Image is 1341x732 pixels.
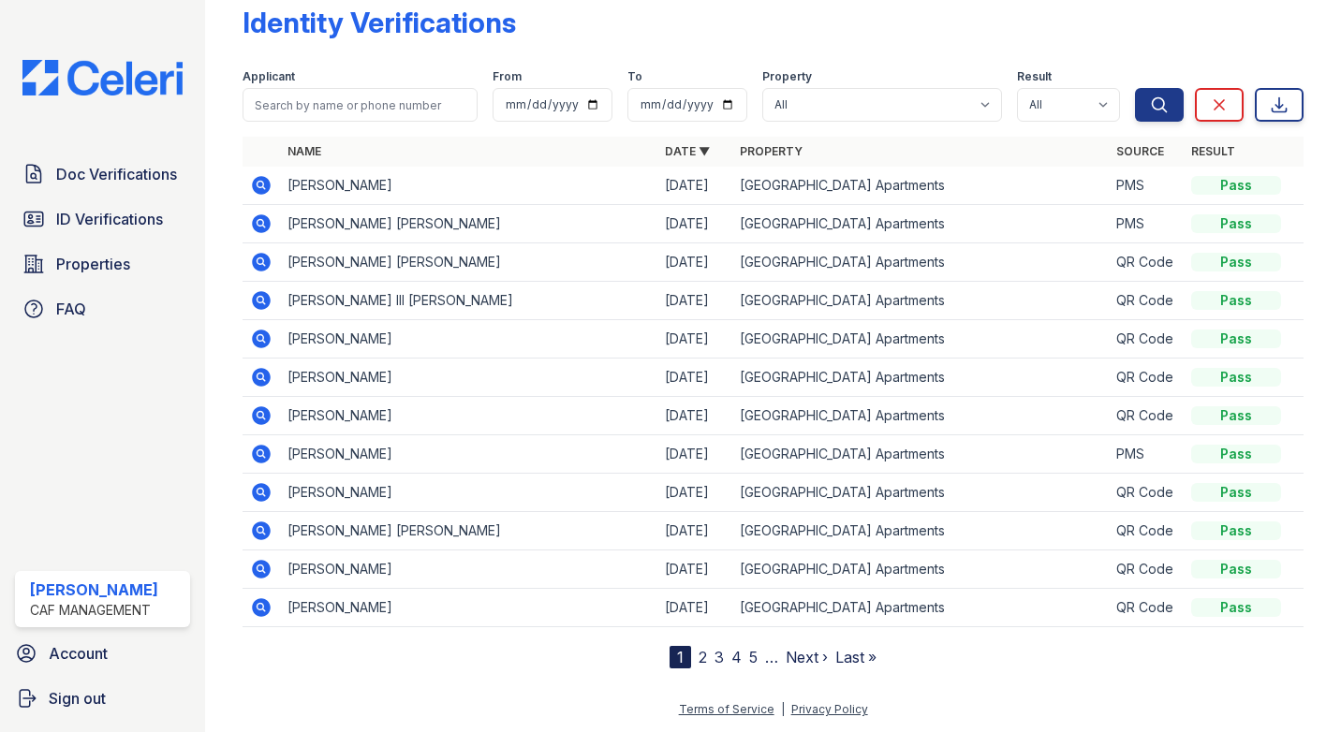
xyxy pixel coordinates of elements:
td: [DATE] [657,243,732,282]
td: QR Code [1109,320,1184,359]
a: Properties [15,245,190,283]
div: Pass [1191,368,1281,387]
span: FAQ [56,298,86,320]
td: [DATE] [657,512,732,550]
td: [PERSON_NAME] [280,397,656,435]
td: [PERSON_NAME] [280,589,656,627]
img: CE_Logo_Blue-a8612792a0a2168367f1c8372b55b34899dd931a85d93a1a3d3e32e68fde9ad4.png [7,60,198,95]
td: [PERSON_NAME] [280,474,656,512]
a: Terms of Service [679,702,774,716]
td: QR Code [1109,282,1184,320]
a: 2 [699,648,707,666]
a: Privacy Policy [791,702,868,716]
a: Result [1191,144,1235,158]
td: [DATE] [657,359,732,397]
td: [PERSON_NAME] [PERSON_NAME] [280,243,656,282]
td: [PERSON_NAME] [PERSON_NAME] [280,512,656,550]
td: [GEOGRAPHIC_DATA] Apartments [732,167,1109,205]
div: Pass [1191,406,1281,425]
td: [GEOGRAPHIC_DATA] Apartments [732,243,1109,282]
a: Last » [835,648,877,666]
a: ID Verifications [15,200,190,238]
a: Name [287,144,321,158]
a: Source [1116,144,1164,158]
td: [GEOGRAPHIC_DATA] Apartments [732,512,1109,550]
input: Search by name or phone number [243,88,478,122]
a: 3 [715,648,724,666]
td: [GEOGRAPHIC_DATA] Apartments [732,397,1109,435]
td: [DATE] [657,435,732,474]
td: [DATE] [657,550,732,589]
td: [PERSON_NAME] [280,359,656,397]
td: [GEOGRAPHIC_DATA] Apartments [732,282,1109,320]
span: Sign out [49,687,106,710]
label: From [493,69,522,84]
td: QR Code [1109,397,1184,435]
div: Pass [1191,560,1281,578]
div: Pass [1191,214,1281,233]
td: QR Code [1109,243,1184,282]
td: PMS [1109,167,1184,205]
a: Date ▼ [665,144,710,158]
label: To [627,69,642,84]
td: [PERSON_NAME] [PERSON_NAME] [280,205,656,243]
a: 4 [731,648,742,666]
div: [PERSON_NAME] [30,578,158,601]
div: Identity Verifications [243,6,516,39]
td: QR Code [1109,589,1184,627]
span: ID Verifications [56,208,163,230]
td: QR Code [1109,474,1184,512]
td: PMS [1109,205,1184,243]
td: [GEOGRAPHIC_DATA] Apartments [732,359,1109,397]
label: Applicant [243,69,295,84]
td: [DATE] [657,320,732,359]
div: Pass [1191,598,1281,617]
td: QR Code [1109,550,1184,589]
td: [DATE] [657,397,732,435]
div: Pass [1191,176,1281,195]
span: Doc Verifications [56,163,177,185]
span: Properties [56,253,130,275]
a: Doc Verifications [15,155,190,193]
td: QR Code [1109,359,1184,397]
label: Property [762,69,812,84]
td: [GEOGRAPHIC_DATA] Apartments [732,320,1109,359]
span: … [765,646,778,668]
td: QR Code [1109,512,1184,550]
a: Account [7,635,198,672]
a: Sign out [7,680,198,717]
td: [GEOGRAPHIC_DATA] Apartments [732,550,1109,589]
td: [PERSON_NAME] [280,435,656,474]
td: [PERSON_NAME] III [PERSON_NAME] [280,282,656,320]
td: PMS [1109,435,1184,474]
div: | [781,702,785,716]
td: [DATE] [657,474,732,512]
td: [DATE] [657,205,732,243]
div: 1 [670,646,691,668]
a: FAQ [15,290,190,328]
div: Pass [1191,329,1281,348]
span: Account [49,642,108,665]
td: [PERSON_NAME] [280,320,656,359]
div: Pass [1191,445,1281,463]
td: [GEOGRAPHIC_DATA] Apartments [732,589,1109,627]
td: [GEOGRAPHIC_DATA] Apartments [732,205,1109,243]
td: [PERSON_NAME] [280,550,656,589]
div: Pass [1191,253,1281,271]
label: Result [1017,69,1052,84]
a: Property [740,144,803,158]
div: Pass [1191,483,1281,502]
td: [DATE] [657,167,732,205]
td: [GEOGRAPHIC_DATA] Apartments [732,435,1109,474]
div: CAF Management [30,601,158,620]
a: Next › [786,648,828,666]
td: [DATE] [657,282,732,320]
td: [DATE] [657,589,732,627]
a: 5 [749,648,758,666]
td: [GEOGRAPHIC_DATA] Apartments [732,474,1109,512]
div: Pass [1191,521,1281,540]
td: [PERSON_NAME] [280,167,656,205]
div: Pass [1191,291,1281,310]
